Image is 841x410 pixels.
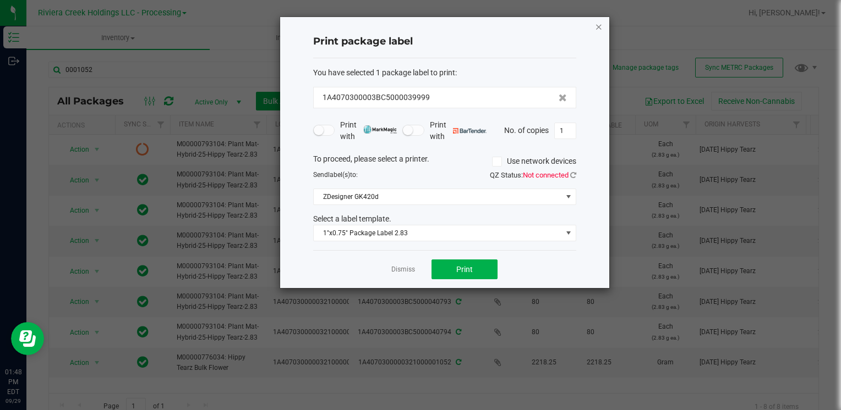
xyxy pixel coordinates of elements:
span: label(s) [328,171,350,179]
span: Print with [340,119,397,142]
div: : [313,67,576,79]
label: Use network devices [492,156,576,167]
div: Select a label template. [305,213,585,225]
button: Print [432,259,498,279]
div: To proceed, please select a printer. [305,153,585,170]
span: Print [456,265,473,274]
span: QZ Status: [490,171,576,179]
img: mark_magic_cybra.png [363,125,397,134]
h4: Print package label [313,35,576,49]
span: No. of copies [504,125,549,134]
a: Dismiss [391,265,415,274]
span: Not connected [523,171,569,179]
img: bartender.png [453,128,487,134]
span: You have selected 1 package label to print [313,68,455,77]
span: 1A4070300003BC5000039999 [323,92,430,103]
span: Print with [430,119,487,142]
span: Send to: [313,171,358,179]
span: ZDesigner GK420d [314,189,562,204]
iframe: Resource center [11,322,44,355]
span: 1"x0.75" Package Label 2.83 [314,225,562,241]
